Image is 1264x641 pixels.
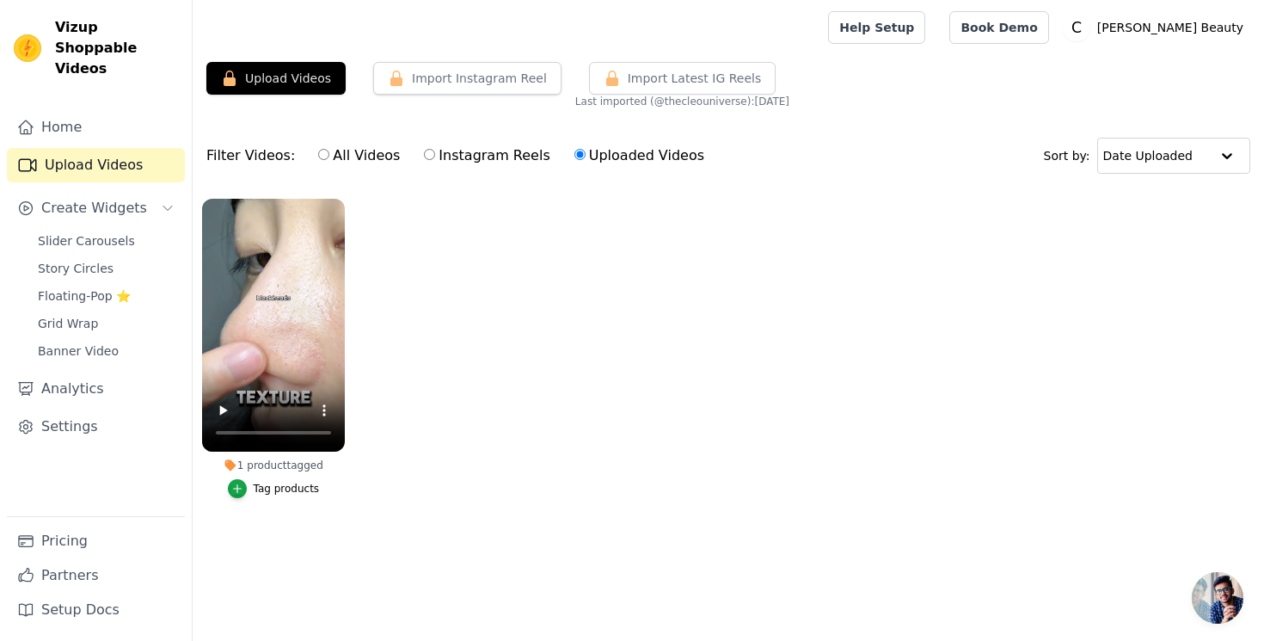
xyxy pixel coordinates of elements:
[7,191,185,225] button: Create Widgets
[373,62,561,95] button: Import Instagram Reel
[1071,19,1082,36] text: C
[228,479,320,498] button: Tag products
[1192,572,1243,624] div: Open chat
[7,524,185,558] a: Pricing
[317,145,401,167] label: All Videos
[1063,12,1250,43] button: C [PERSON_NAME] Beauty
[38,342,119,360] span: Banner Video
[254,482,320,496] div: Tag products
[589,62,776,95] button: Import Latest IG Reels
[41,198,147,219] span: Create Widgets
[7,410,185,444] a: Settings
[28,339,185,363] a: Banner Video
[423,145,550,167] label: Instagram Reels
[628,70,762,87] span: Import Latest IG Reels
[575,95,789,108] span: Last imported (@ thecleouniverse ): [DATE]
[828,11,925,44] a: Help Setup
[38,287,131,305] span: Floating-Pop ⭐
[202,459,345,472] div: 1 product tagged
[1044,138,1251,174] div: Sort by:
[574,145,705,167] label: Uploaded Videos
[7,148,185,182] a: Upload Videos
[949,11,1048,44] a: Book Demo
[14,34,41,62] img: Vizup
[55,17,178,79] span: Vizup Shoppable Videos
[38,260,114,277] span: Story Circles
[7,593,185,627] a: Setup Docs
[206,136,714,176] div: Filter Videos:
[1090,12,1250,43] p: [PERSON_NAME] Beauty
[38,315,98,332] span: Grid Wrap
[574,149,586,160] input: Uploaded Videos
[7,558,185,593] a: Partners
[28,256,185,280] a: Story Circles
[28,311,185,336] a: Grid Wrap
[206,62,346,95] button: Upload Videos
[7,372,185,406] a: Analytics
[424,149,435,160] input: Instagram Reels
[28,284,185,308] a: Floating-Pop ⭐
[318,149,329,160] input: All Videos
[28,229,185,253] a: Slider Carousels
[38,232,135,250] span: Slider Carousels
[7,110,185,145] a: Home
